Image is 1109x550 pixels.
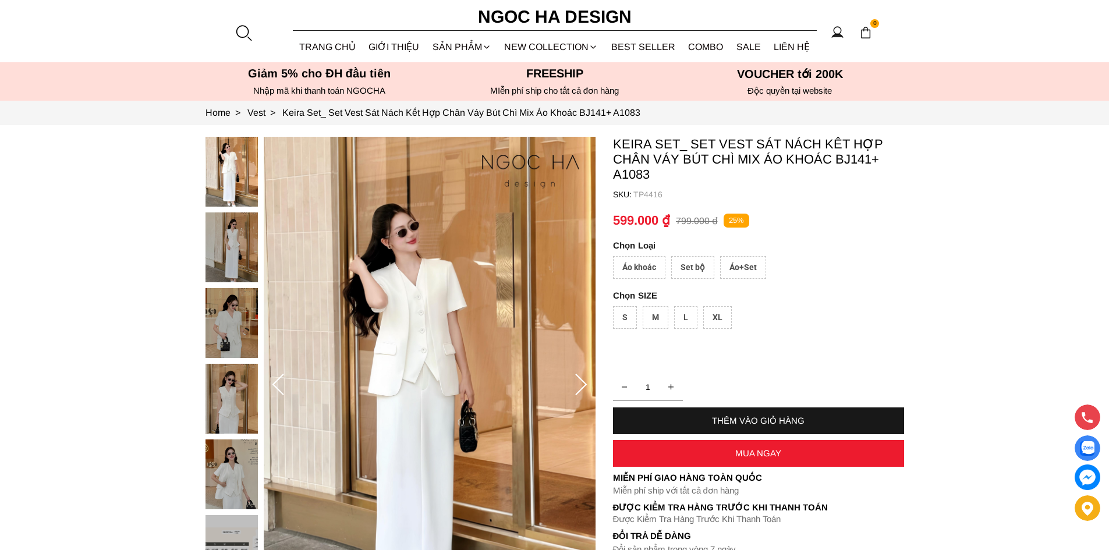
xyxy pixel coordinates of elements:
[205,137,258,207] img: Keira Set_ Set Vest Sát Nách Kết Hợp Chân Váy Bút Chì Mix Áo Khoác BJ141+ A1083_mini_0
[613,190,633,199] h6: SKU:
[870,19,880,29] span: 0
[467,3,642,31] a: Ngoc Ha Design
[248,67,391,80] font: Giảm 5% cho ĐH đầu tiên
[613,290,904,300] p: SIZE
[498,31,605,62] a: NEW COLLECTION
[674,306,697,329] div: L
[613,213,670,228] p: 599.000 ₫
[676,215,718,226] p: 799.000 ₫
[633,190,904,199] p: TP4416
[205,288,258,358] img: Keira Set_ Set Vest Sát Nách Kết Hợp Chân Váy Bút Chì Mix Áo Khoác BJ141+ A1083_mini_2
[205,108,247,118] a: Link to Home
[613,416,904,425] div: THÊM VÀO GIỎ HÀNG
[767,31,817,62] a: LIÊN HỆ
[247,108,282,118] a: Link to Vest
[231,108,245,118] span: >
[613,473,762,482] font: Miễn phí giao hàng toàn quốc
[362,31,426,62] a: GIỚI THIỆU
[682,31,730,62] a: Combo
[205,439,258,509] img: Keira Set_ Set Vest Sát Nách Kết Hợp Chân Váy Bút Chì Mix Áo Khoác BJ141+ A1083_mini_4
[282,108,640,118] a: Link to Keira Set_ Set Vest Sát Nách Kết Hợp Chân Váy Bút Chì Mix Áo Khoác BJ141+ A1083
[724,214,749,228] p: 25%
[441,86,669,96] h6: MIễn phí ship cho tất cả đơn hàng
[293,31,363,62] a: TRANG CHỦ
[205,212,258,282] img: Keira Set_ Set Vest Sát Nách Kết Hợp Chân Váy Bút Chì Mix Áo Khoác BJ141+ A1083_mini_1
[613,240,871,250] p: Loại
[1075,435,1100,461] a: Display image
[720,256,766,279] div: Áo+Set
[205,364,258,434] img: Keira Set_ Set Vest Sát Nách Kết Hợp Chân Váy Bút Chì Mix Áo Khoác BJ141+ A1083_mini_3
[703,306,732,329] div: XL
[1075,464,1100,490] a: messenger
[676,67,904,81] h5: VOUCHER tới 200K
[526,67,583,80] font: Freeship
[671,256,714,279] div: Set bộ
[613,137,904,182] p: Keira Set_ Set Vest Sát Nách Kết Hợp Chân Váy Bút Chì Mix Áo Khoác BJ141+ A1083
[605,31,682,62] a: BEST SELLER
[613,306,637,329] div: S
[613,375,683,399] input: Quantity input
[859,26,872,39] img: img-CART-ICON-ksit0nf1
[426,31,498,62] div: SẢN PHẨM
[613,256,665,279] div: Áo khoác
[265,108,280,118] span: >
[253,86,385,95] font: Nhập mã khi thanh toán NGOCHA
[730,31,768,62] a: SALE
[613,531,904,541] h6: Đổi trả dễ dàng
[643,306,668,329] div: M
[613,448,904,458] div: MUA NGAY
[1080,441,1094,456] img: Display image
[676,86,904,96] h6: Độc quyền tại website
[613,514,904,524] p: Được Kiểm Tra Hàng Trước Khi Thanh Toán
[613,502,904,513] p: Được Kiểm Tra Hàng Trước Khi Thanh Toán
[613,485,739,495] font: Miễn phí ship với tất cả đơn hàng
